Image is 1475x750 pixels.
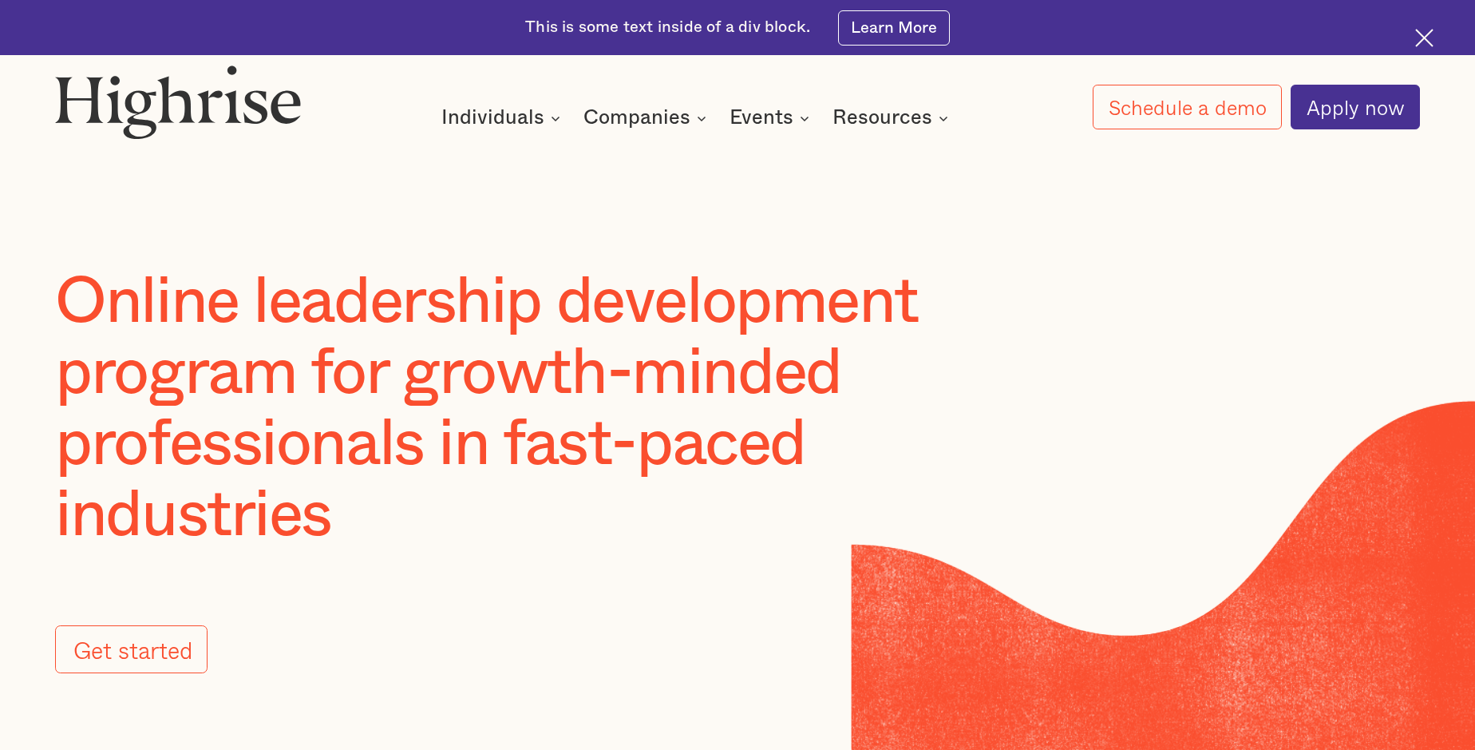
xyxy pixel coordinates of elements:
[730,109,793,128] div: Events
[55,625,208,673] a: Get started
[583,109,711,128] div: Companies
[525,17,810,38] div: This is some text inside of a div block.
[832,109,953,128] div: Resources
[730,109,814,128] div: Events
[1415,29,1433,47] img: Cross icon
[838,10,950,46] a: Learn More
[441,109,544,128] div: Individuals
[55,268,1050,552] h1: Online leadership development program for growth-minded professionals in fast-paced industries
[583,109,690,128] div: Companies
[55,65,302,139] img: Highrise logo
[1291,85,1419,129] a: Apply now
[441,109,565,128] div: Individuals
[1093,85,1281,129] a: Schedule a demo
[832,109,932,128] div: Resources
